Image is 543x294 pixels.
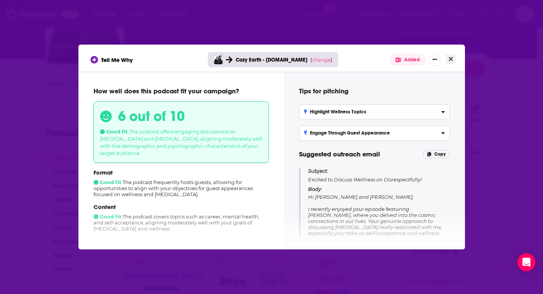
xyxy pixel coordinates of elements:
[94,203,269,210] p: Content
[446,54,456,64] button: Close
[118,108,185,125] h3: 6 out of 10
[100,128,262,156] span: The podcast offers engaging discussions on [MEDICAL_DATA] and [MEDICAL_DATA], aligning moderately...
[304,109,367,115] h3: Highlight Wellness Topics
[94,169,269,176] p: Format
[312,57,331,63] span: change
[308,167,328,174] span: Subject:
[390,54,426,66] button: Added
[94,169,269,197] div: The podcast frequently hosts guests, allowing for opportunities to align with your objectives for...
[236,57,307,63] span: Cozy Earth - [DOMAIN_NAME]
[517,253,535,271] div: Open Intercom Messenger
[94,203,269,232] div: The podcast covers topics such as career, mental health, and self-acceptance, aligning moderately...
[308,186,322,192] span: Body:
[101,56,133,63] span: Tell Me Why
[94,179,121,185] span: Good fit
[308,167,450,183] p: Excited to Discuss Wellness on Disrespectfully!
[92,57,97,62] img: tell me why sparkle
[434,152,446,157] span: Copy
[299,150,380,158] span: Suggested outreach email
[429,54,441,66] button: Show More Button
[94,214,121,220] span: Good fit
[94,238,269,272] div: While the podcast has a predominantly [DEMOGRAPHIC_DATA] audience with an interest in lifestyle a...
[100,128,128,135] span: Good fit
[94,87,269,95] p: How well does this podcast fit your campaign?
[304,130,390,136] h3: Engage Through Guest Appearance
[214,55,223,64] img: Disrespectfully
[299,87,450,95] h4: Tips for pitching
[94,238,269,245] p: Audience
[310,57,332,63] span: ( )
